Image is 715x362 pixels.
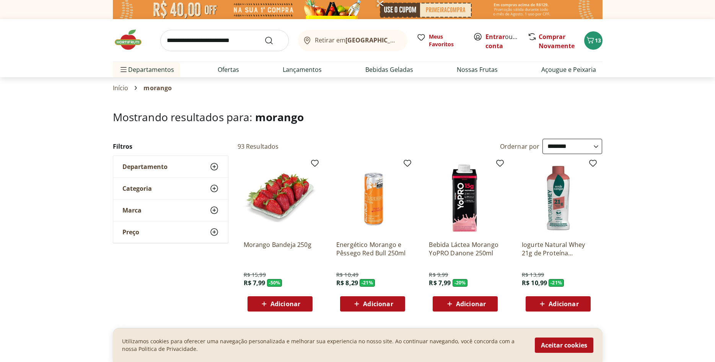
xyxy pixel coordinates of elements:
[113,111,603,123] h1: Mostrando resultados para:
[340,296,405,312] button: Adicionar
[244,240,316,257] a: Morango Bandeja 250g
[485,32,528,50] a: Criar conta
[119,60,174,79] span: Departamentos
[360,279,375,287] span: - 21 %
[453,279,468,287] span: - 20 %
[535,338,593,353] button: Aceitar cookies
[363,301,393,307] span: Adicionar
[456,301,486,307] span: Adicionar
[365,65,413,74] a: Bebidas Geladas
[122,163,168,170] span: Departamento
[122,206,142,214] span: Marca
[113,84,129,91] a: Início
[429,271,448,279] span: R$ 9,99
[549,301,578,307] span: Adicionar
[113,28,151,51] img: Hortifruti
[485,32,505,41] a: Entrar
[143,84,172,91] span: morango
[522,240,594,257] a: Iogurte Natural Whey 21g de Proteína Morango Verde Campo 250g
[244,162,316,234] img: Morango Bandeja 250g
[429,162,502,234] img: Bebida Láctea Morango YoPRO Danone 250ml
[549,279,564,287] span: - 21 %
[248,296,313,312] button: Adicionar
[336,240,409,257] a: Energético Morango e Pêssego Red Bull 250ml
[122,228,139,236] span: Preço
[539,32,575,50] a: Comprar Novamente
[160,30,289,51] input: search
[541,65,596,74] a: Açougue e Peixaria
[315,37,399,44] span: Retirar em
[522,271,544,279] span: R$ 13,99
[244,271,266,279] span: R$ 15,99
[584,31,603,50] button: Carrinho
[218,65,239,74] a: Ofertas
[122,185,152,192] span: Categoria
[238,142,279,151] h2: 93 Resultados
[244,279,265,287] span: R$ 7,99
[255,110,304,124] span: morango
[522,279,547,287] span: R$ 10,99
[500,142,540,151] label: Ordernar por
[595,37,601,44] span: 13
[298,30,407,51] button: Retirar em[GEOGRAPHIC_DATA]/[GEOGRAPHIC_DATA]
[113,156,228,177] button: Departamento
[113,178,228,199] button: Categoria
[429,240,502,257] a: Bebida Láctea Morango YoPRO Danone 250ml
[113,139,228,154] h2: Filtros
[485,32,520,50] span: ou
[113,200,228,221] button: Marca
[270,301,300,307] span: Adicionar
[283,65,322,74] a: Lançamentos
[345,36,474,44] b: [GEOGRAPHIC_DATA]/[GEOGRAPHIC_DATA]
[522,162,594,234] img: Iogurte Natural Whey 21g de Proteína Morango Verde Campo 250g
[122,338,526,353] p: Utilizamos cookies para oferecer uma navegação personalizada e melhorar sua experiencia no nosso ...
[264,36,283,45] button: Submit Search
[267,279,282,287] span: - 50 %
[429,279,451,287] span: R$ 7,99
[336,162,409,234] img: Energético Morango e Pêssego Red Bull 250ml
[457,65,498,74] a: Nossas Frutas
[433,296,498,312] button: Adicionar
[429,33,464,48] span: Meus Favoritos
[417,33,464,48] a: Meus Favoritos
[113,221,228,243] button: Preço
[119,60,128,79] button: Menu
[336,271,358,279] span: R$ 10,49
[336,279,358,287] span: R$ 8,29
[526,296,591,312] button: Adicionar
